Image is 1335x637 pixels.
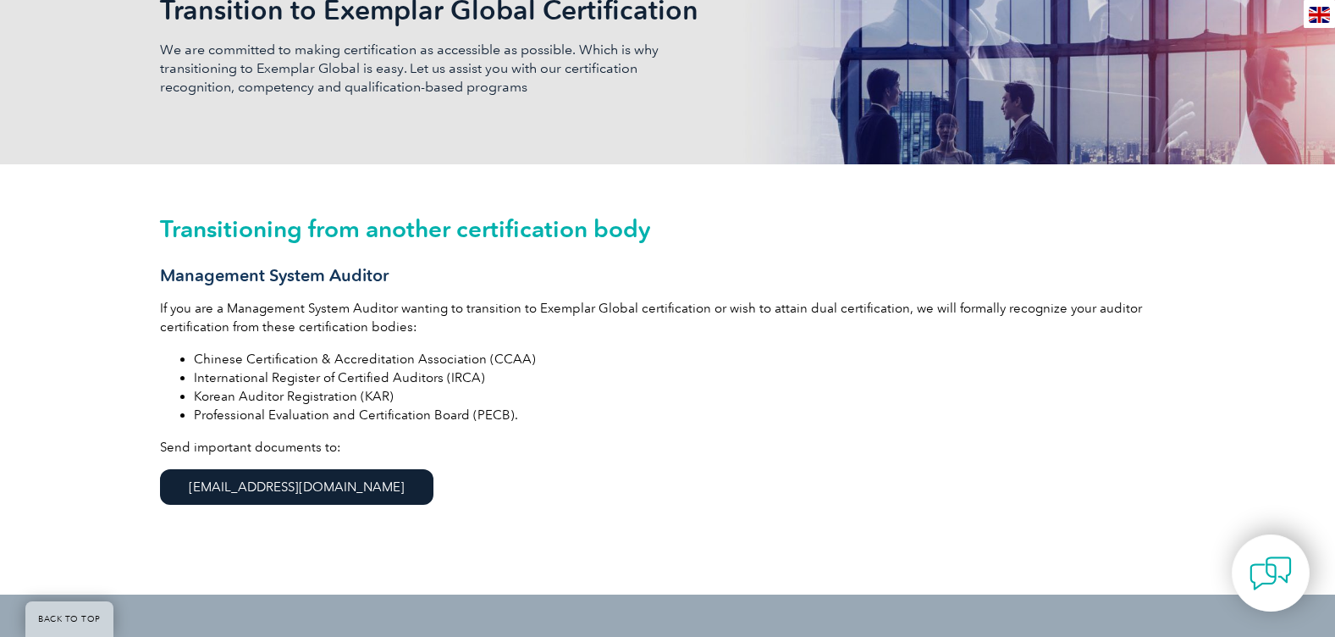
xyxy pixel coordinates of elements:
h2: Transitioning from another certification body [160,215,1176,242]
img: contact-chat.png [1249,552,1292,595]
li: Professional Evaluation and Certification Board (PECB). [194,406,1176,424]
a: [EMAIL_ADDRESS][DOMAIN_NAME] [160,469,433,505]
p: We are committed to making certification as accessible as possible. Which is why transitioning to... [160,41,668,97]
li: Korean Auditor Registration (KAR) [194,387,1176,406]
li: Chinese Certification & Accreditation Association (CCAA) [194,350,1176,368]
a: BACK TO TOP [25,601,113,637]
img: en [1309,7,1330,23]
p: Send important documents to: [160,438,1176,522]
li: International Register of Certified Auditors (IRCA) [194,368,1176,387]
h3: Management System Auditor [160,265,1176,286]
p: If you are a Management System Auditor wanting to transition to Exemplar Global certification or ... [160,299,1176,336]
